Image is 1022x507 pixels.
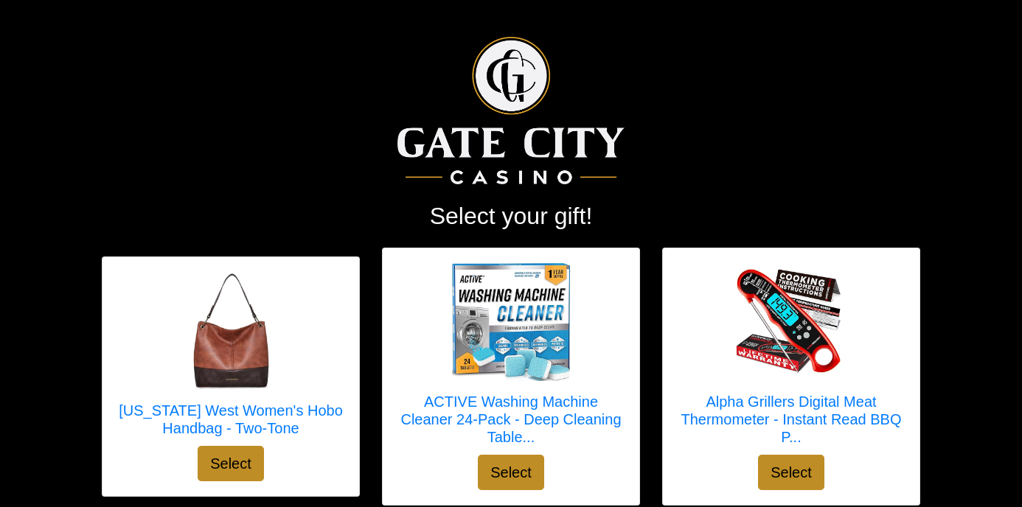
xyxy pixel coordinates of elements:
[452,263,570,381] img: ACTIVE Washing Machine Cleaner 24-Pack - Deep Cleaning Tablets
[732,265,850,379] img: Alpha Grillers Digital Meat Thermometer - Instant Read BBQ Probe
[172,272,290,390] img: Montana West Women's Hobo Handbag - Two-Tone
[117,272,344,446] a: Montana West Women's Hobo Handbag - Two-Tone [US_STATE] West Women's Hobo Handbag - Two-Tone
[397,263,625,455] a: ACTIVE Washing Machine Cleaner 24-Pack - Deep Cleaning Tablets ACTIVE Washing Machine Cleaner 24-...
[478,455,544,490] button: Select
[758,455,824,490] button: Select
[198,446,264,481] button: Select
[117,402,344,437] h5: [US_STATE] West Women's Hobo Handbag - Two-Tone
[397,37,624,184] img: Logo
[102,202,920,230] h2: Select your gift!
[397,393,625,446] h5: ACTIVE Washing Machine Cleaner 24-Pack - Deep Cleaning Table...
[678,393,905,446] h5: Alpha Grillers Digital Meat Thermometer - Instant Read BBQ P...
[678,263,905,455] a: Alpha Grillers Digital Meat Thermometer - Instant Read BBQ Probe Alpha Grillers Digital Meat Ther...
